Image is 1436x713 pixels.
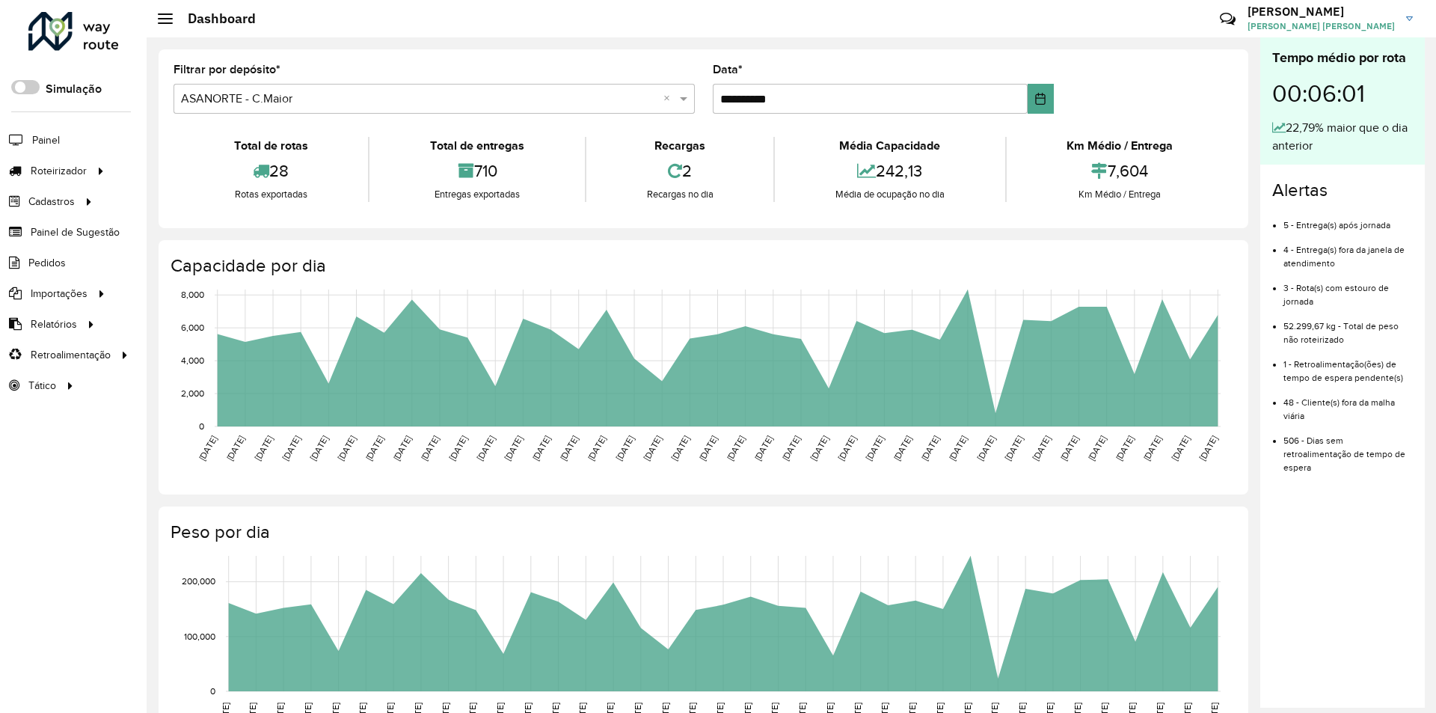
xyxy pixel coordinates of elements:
[475,434,497,462] text: [DATE]
[1272,68,1413,119] div: 00:06:01
[713,61,743,79] label: Data
[1283,232,1413,270] li: 4 - Entrega(s) fora da janela de atendimento
[947,434,969,462] text: [DATE]
[779,187,1001,202] div: Média de ocupação no dia
[1283,385,1413,423] li: 48 - Cliente(s) fora da malha viária
[173,10,256,27] h2: Dashboard
[503,434,524,462] text: [DATE]
[1028,84,1054,114] button: Choose Date
[1272,48,1413,68] div: Tempo médio por rota
[1283,423,1413,474] li: 506 - Dias sem retroalimentação de tempo de espera
[174,61,280,79] label: Filtrar por depósito
[182,577,215,587] text: 200,000
[1248,19,1395,33] span: [PERSON_NAME] [PERSON_NAME]
[31,286,88,302] span: Importações
[31,163,87,179] span: Roteirizador
[1283,207,1413,232] li: 5 - Entrega(s) após jornada
[1272,119,1413,155] div: 22,79% maior que o dia anterior
[31,224,120,240] span: Painel de Sugestão
[28,378,56,394] span: Tático
[181,355,204,365] text: 4,000
[1212,3,1244,35] a: Contato Rápido
[373,155,580,187] div: 710
[28,194,75,209] span: Cadastros
[780,434,802,462] text: [DATE]
[779,155,1001,187] div: 242,13
[1114,434,1135,462] text: [DATE]
[177,187,364,202] div: Rotas exportadas
[210,686,215,696] text: 0
[184,631,215,641] text: 100,000
[697,434,719,462] text: [DATE]
[919,434,941,462] text: [DATE]
[614,434,636,462] text: [DATE]
[1283,346,1413,385] li: 1 - Retroalimentação(ões) de tempo de espera pendente(s)
[1010,137,1230,155] div: Km Médio / Entrega
[1272,180,1413,201] h4: Alertas
[590,155,770,187] div: 2
[752,434,774,462] text: [DATE]
[590,137,770,155] div: Recargas
[419,434,441,462] text: [DATE]
[1170,434,1191,462] text: [DATE]
[177,137,364,155] div: Total de rotas
[46,80,102,98] label: Simulação
[1248,4,1395,19] h3: [PERSON_NAME]
[31,316,77,332] span: Relatórios
[391,434,413,462] text: [DATE]
[590,187,770,202] div: Recargas no dia
[864,434,886,462] text: [DATE]
[586,434,607,462] text: [DATE]
[447,434,469,462] text: [DATE]
[975,434,997,462] text: [DATE]
[171,521,1233,543] h4: Peso por dia
[373,187,580,202] div: Entregas exportadas
[1010,155,1230,187] div: 7,604
[336,434,358,462] text: [DATE]
[363,434,385,462] text: [DATE]
[280,434,302,462] text: [DATE]
[725,434,746,462] text: [DATE]
[199,421,204,431] text: 0
[181,290,204,299] text: 8,000
[779,137,1001,155] div: Média Capacidade
[669,434,691,462] text: [DATE]
[1058,434,1080,462] text: [DATE]
[1283,270,1413,308] li: 3 - Rota(s) com estouro de jornada
[171,255,1233,277] h4: Capacidade por dia
[181,322,204,332] text: 6,000
[181,388,204,398] text: 2,000
[177,155,364,187] div: 28
[558,434,580,462] text: [DATE]
[892,434,913,462] text: [DATE]
[1003,434,1025,462] text: [DATE]
[28,255,66,271] span: Pedidos
[197,434,218,462] text: [DATE]
[530,434,552,462] text: [DATE]
[252,434,274,462] text: [DATE]
[642,434,663,462] text: [DATE]
[32,132,60,148] span: Painel
[1086,434,1108,462] text: [DATE]
[808,434,830,462] text: [DATE]
[836,434,858,462] text: [DATE]
[31,347,111,363] span: Retroalimentação
[224,434,246,462] text: [DATE]
[1197,434,1219,462] text: [DATE]
[308,434,330,462] text: [DATE]
[1141,434,1163,462] text: [DATE]
[373,137,580,155] div: Total de entregas
[1010,187,1230,202] div: Km Médio / Entrega
[663,90,676,108] span: Clear all
[1283,308,1413,346] li: 52.299,67 kg - Total de peso não roteirizado
[1031,434,1052,462] text: [DATE]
